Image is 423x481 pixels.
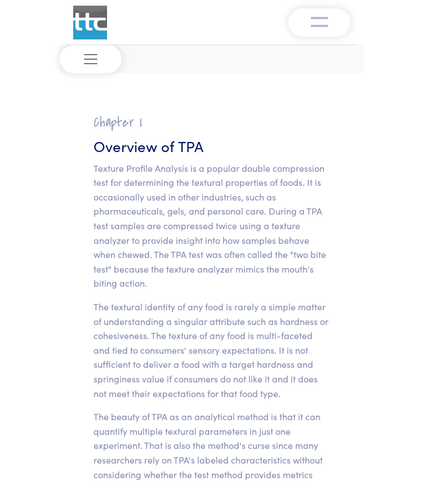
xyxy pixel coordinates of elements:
button: Toggle navigation [60,45,122,73]
h3: Overview of TPA [93,136,330,156]
h2: Chapter I [93,114,330,131]
p: The textural identity of any food is rarely a simple matter of understanding a singular attribute... [93,300,330,400]
img: ttc_logo_1x1_v1.0.png [73,6,107,39]
p: Texture Profile Analysis is a popular double compression test for determining the textural proper... [93,161,330,291]
button: Toggle navigation [288,8,350,37]
img: menu-v1.0.png [311,14,328,28]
